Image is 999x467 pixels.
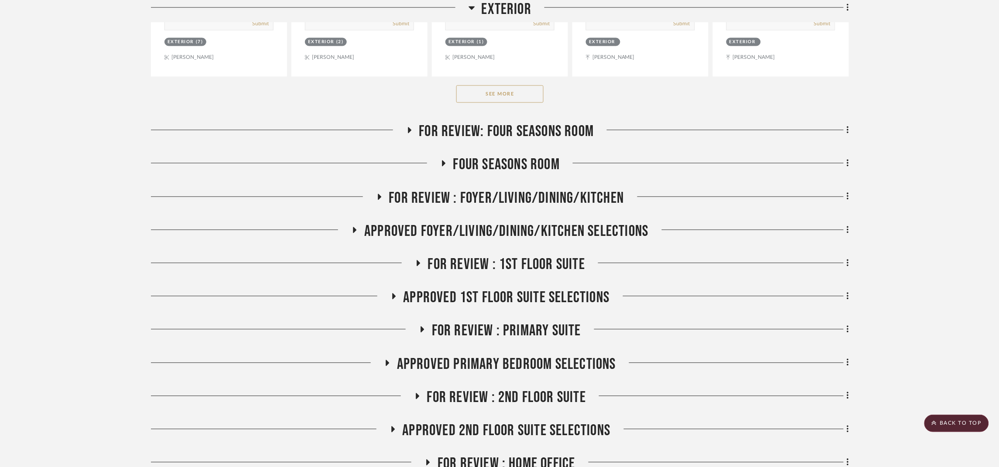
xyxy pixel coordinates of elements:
[428,256,585,274] span: FOR REVIEW : 1st Floor Suite
[393,20,409,27] button: Submit
[403,422,611,440] span: Approved 2nd Floor Suite Selections
[589,39,615,46] div: Exterior
[196,39,203,46] div: (7)
[924,415,989,432] scroll-to-top-button: BACK TO TOP
[419,123,594,141] span: For Review: Four seasons room
[432,322,581,341] span: FOR REVIEW : Primary Suite
[404,289,610,307] span: Approved 1st Floor Suite Selections
[364,222,648,241] span: APPROVED FOYER/LIVING/DINING/KITCHEN SELECTIONS
[308,39,334,46] div: Exterior
[252,20,269,27] button: Submit
[533,20,550,27] button: Submit
[448,39,475,46] div: Exterior
[336,39,344,46] div: (2)
[427,389,586,407] span: FOR REVIEW : 2nd Floor Suite
[456,85,544,103] button: See More
[674,20,690,27] button: Submit
[453,156,560,174] span: Four Seasons Room
[389,189,624,208] span: FOR REVIEW : Foyer/Living/Dining/Kitchen
[729,39,756,46] div: Exterior
[814,20,831,27] button: Submit
[477,39,484,46] div: (1)
[397,355,616,374] span: Approved Primary Bedroom Selections
[168,39,194,46] div: Exterior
